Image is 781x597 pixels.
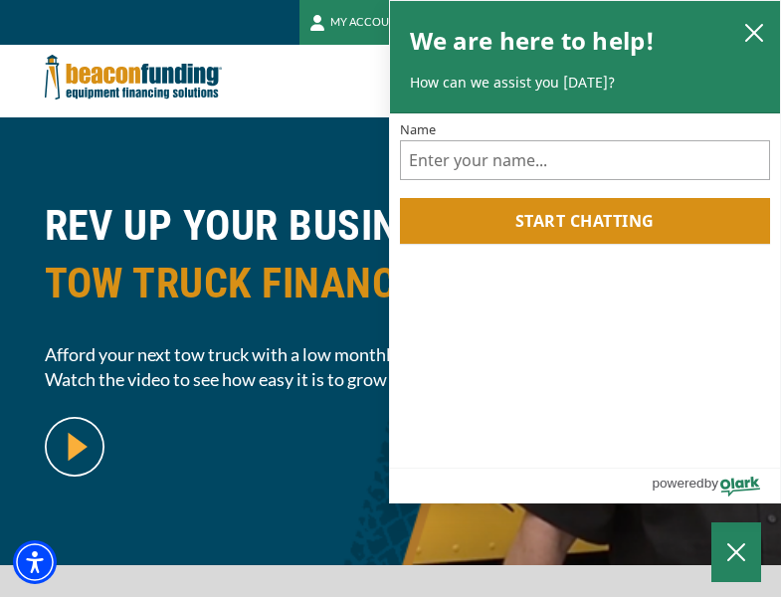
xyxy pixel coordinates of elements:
[400,198,771,244] button: Start chatting
[400,140,771,180] input: Name
[410,21,656,61] h2: We are here to help!
[410,73,761,93] p: How can we assist you [DATE]?
[711,522,761,582] button: Close Chatbox
[45,342,737,392] span: Afford your next tow truck with a low monthly payment. Get approved within 24 hours. Watch the vi...
[400,123,771,136] label: Name
[704,471,718,496] span: by
[652,471,703,496] span: powered
[738,18,770,46] button: close chatbox
[45,417,104,477] img: video modal pop-up play button
[45,197,737,327] h1: REV UP YOUR BUSINESS
[652,469,780,502] a: Powered by Olark
[13,540,57,584] div: Accessibility Menu
[45,255,737,312] span: TOW TRUCK FINANCING
[45,45,222,109] img: Beacon Funding Corporation logo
